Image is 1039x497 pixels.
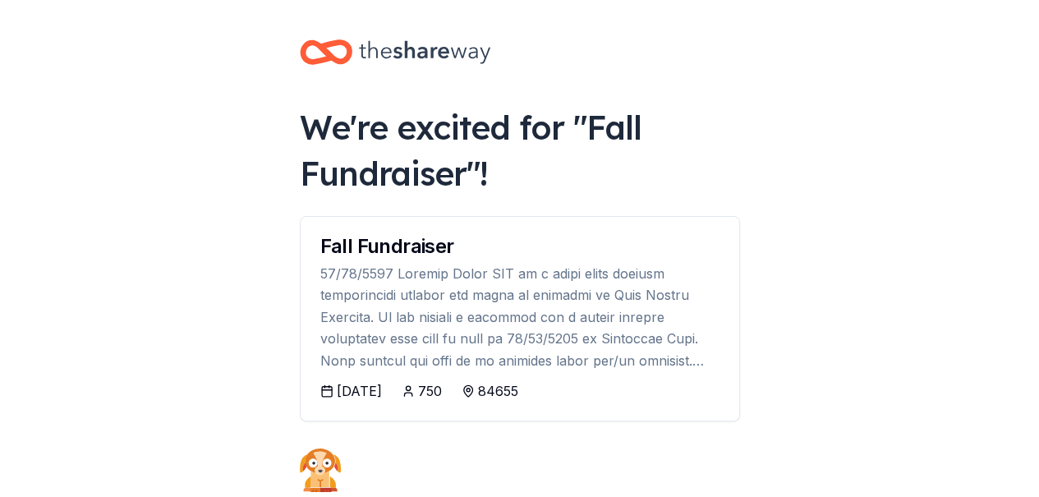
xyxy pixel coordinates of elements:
[300,104,740,196] div: We're excited for " Fall Fundraiser "!
[418,381,442,401] div: 750
[337,381,382,401] div: [DATE]
[320,263,719,371] div: 57/78/5597 Loremip Dolor SIT am c adipi elits doeiusm temporincidi utlabor etd magna al enimadmi ...
[478,381,518,401] div: 84655
[320,237,719,256] div: Fall Fundraiser
[300,448,341,492] img: Dog waiting patiently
